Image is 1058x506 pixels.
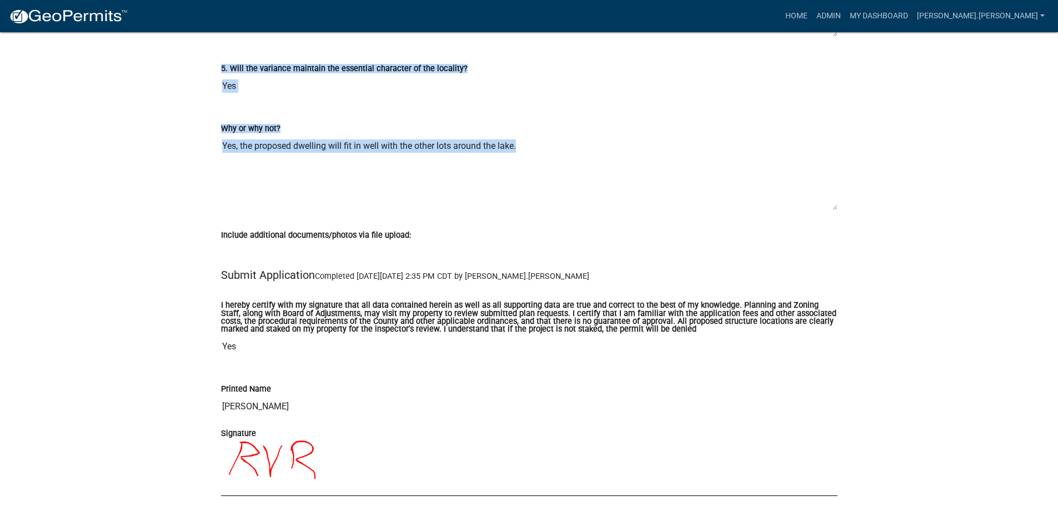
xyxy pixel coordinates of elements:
img: 3HCEYkAAAAGSURBVAMAl4lAfabc0PgAAAAASUVORK5CYII= [221,440,794,495]
a: [PERSON_NAME].[PERSON_NAME] [912,6,1049,27]
label: Printed Name [221,385,271,393]
label: Why or why not? [221,125,280,133]
label: Include additional documents/photos via file upload: [221,232,411,239]
textarea: Yes, the proposed dwelling will fit in well with the other lots around the lake. [221,135,838,211]
span: Completed [DATE][DATE] 2:35 PM CDT by [PERSON_NAME].[PERSON_NAME] [315,272,589,281]
a: Admin [812,6,845,27]
label: 5. Will the variance maintain the essential character of the locality? [221,65,468,73]
a: Home [781,6,812,27]
a: My Dashboard [845,6,912,27]
label: I hereby certify with my signature that all data contained herein as well as all supporting data ... [221,302,838,334]
h5: Submit Application [221,268,838,282]
label: Signature [221,430,256,438]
